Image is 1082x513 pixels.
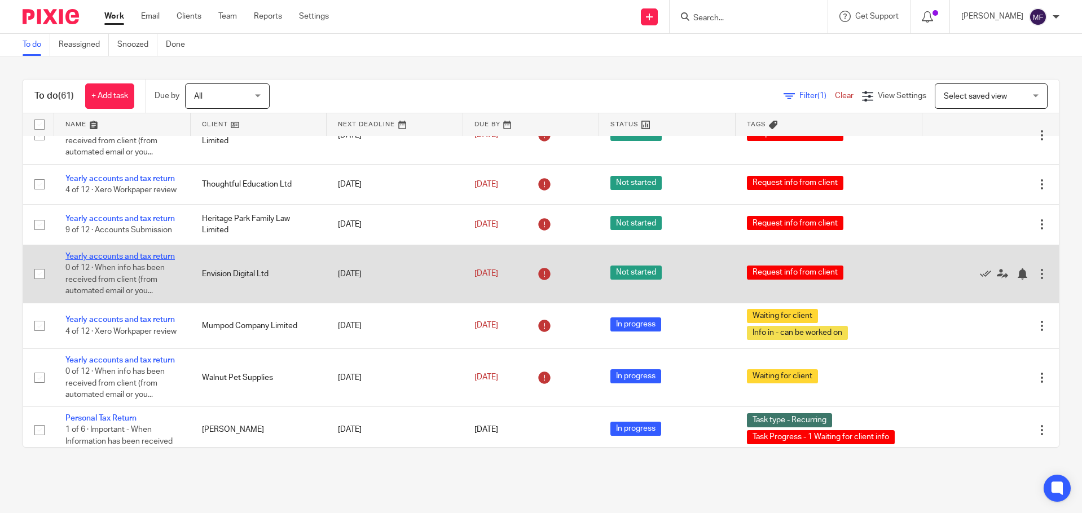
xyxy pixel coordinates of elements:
[65,175,175,183] a: Yearly accounts and tax return
[65,186,177,194] span: 4 of 12 · Xero Workpaper review
[65,253,175,260] a: Yearly accounts and tax return
[191,245,327,303] td: Envision Digital Ltd
[474,270,498,278] span: [DATE]
[610,422,661,436] span: In progress
[65,227,172,235] span: 9 of 12 · Accounts Submission
[65,316,175,324] a: Yearly accounts and tax return
[747,216,843,230] span: Request info from client
[474,131,498,139] span: [DATE]
[254,11,282,22] a: Reports
[65,328,177,335] span: 4 of 12 · Xero Workpaper review
[85,83,134,109] a: + Add task
[835,92,854,100] a: Clear
[65,368,165,399] span: 0 of 12 · When info has been received from client (from automated email or you...
[23,9,79,24] img: Pixie
[474,374,498,382] span: [DATE]
[34,90,74,102] h1: To do
[799,92,835,100] span: Filter
[747,430,895,444] span: Task Progress - 1 Waiting for client info
[610,266,662,280] span: Not started
[747,176,843,190] span: Request info from client
[474,220,498,228] span: [DATE]
[878,92,926,100] span: View Settings
[23,34,50,56] a: To do
[474,426,498,434] span: [DATE]
[474,322,498,330] span: [DATE]
[104,11,124,22] a: Work
[327,348,463,406] td: [DATE]
[65,125,165,156] span: 0 of 12 · When info has been received from client (from automated email or you...
[58,91,74,100] span: (61)
[747,266,843,280] span: Request info from client
[327,205,463,245] td: [DATE]
[191,205,327,245] td: Heritage Park Family Law Limited
[141,11,160,22] a: Email
[65,426,173,445] span: 1 of 6 · Important - When Information has been received
[65,264,165,295] span: 0 of 12 · When info has been received from client (from automated email or you...
[194,92,203,100] span: All
[117,34,157,56] a: Snoozed
[218,11,237,22] a: Team
[191,348,327,406] td: Walnut Pet Supplies
[692,14,794,24] input: Search
[191,406,327,453] td: [PERSON_NAME]
[65,356,175,364] a: Yearly accounts and tax return
[327,406,463,453] td: [DATE]
[65,215,175,223] a: Yearly accounts and tax return
[747,121,766,127] span: Tags
[327,303,463,348] td: [DATE]
[610,216,662,230] span: Not started
[855,12,899,20] span: Get Support
[327,245,463,303] td: [DATE]
[59,34,109,56] a: Reassigned
[610,369,661,383] span: In progress
[474,180,498,188] span: [DATE]
[327,164,463,204] td: [DATE]
[65,414,137,422] a: Personal Tax Return
[155,90,179,101] p: Due by
[980,268,997,280] a: Mark as done
[944,92,1007,100] span: Select saved view
[191,303,327,348] td: Mumpod Company Limited
[747,309,818,323] span: Waiting for client
[166,34,193,56] a: Done
[610,176,662,190] span: Not started
[747,326,848,340] span: Info in - can be worked on
[299,11,329,22] a: Settings
[610,317,661,331] span: In progress
[177,11,201,22] a: Clients
[747,413,832,427] span: Task type - Recurring
[817,92,826,100] span: (1)
[961,11,1023,22] p: [PERSON_NAME]
[191,164,327,204] td: Thoughtful Education Ltd
[1029,8,1047,26] img: svg%3E
[747,369,818,383] span: Waiting for client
